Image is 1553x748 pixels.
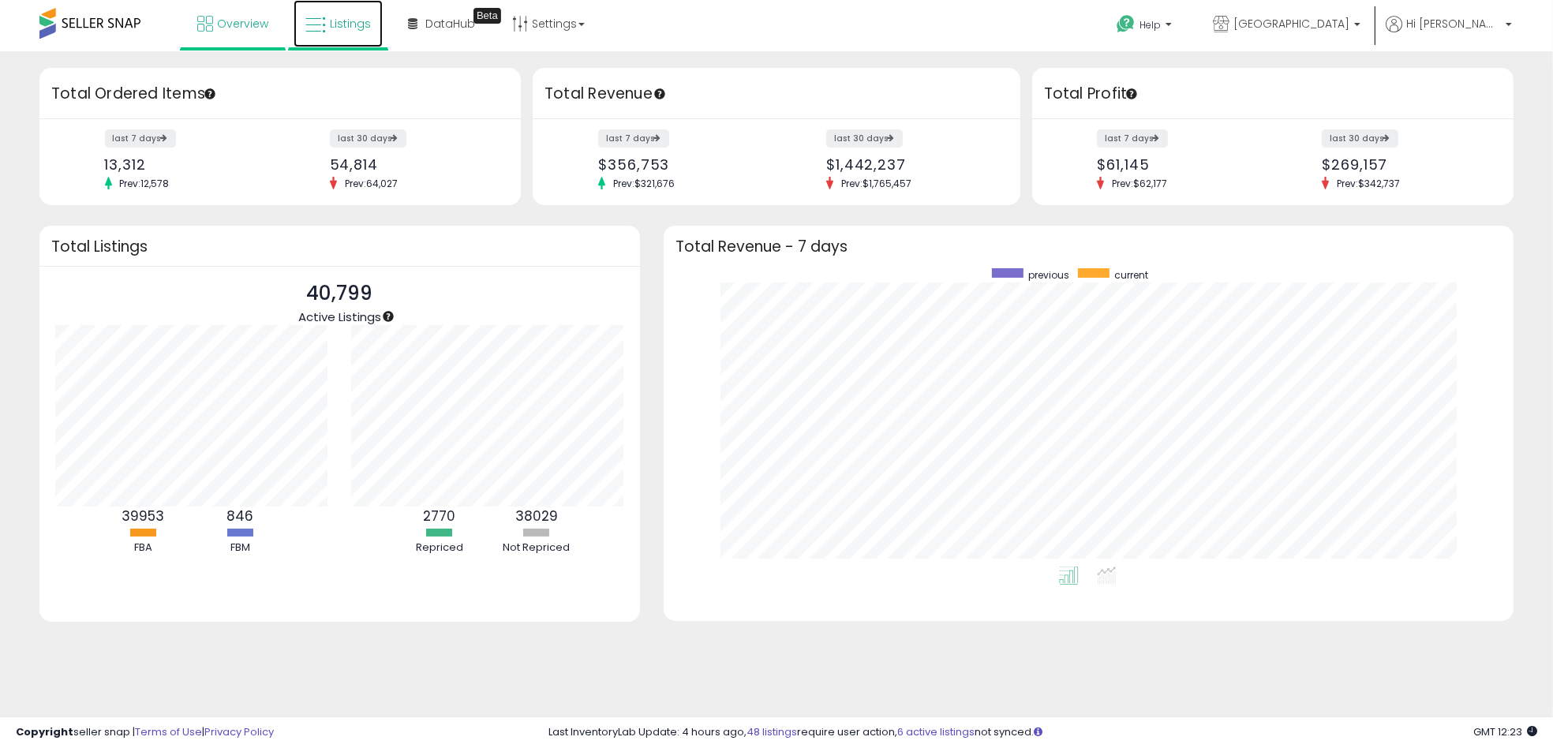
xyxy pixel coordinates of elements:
[105,156,269,173] div: 13,312
[826,156,993,173] div: $1,442,237
[112,177,178,190] span: Prev: 12,578
[1097,129,1168,148] label: last 7 days
[1406,16,1501,32] span: Hi [PERSON_NAME]
[51,241,628,252] h3: Total Listings
[193,540,287,555] div: FBM
[392,540,487,555] div: Repriced
[675,241,1502,252] h3: Total Revenue - 7 days
[1097,156,1261,173] div: $61,145
[653,87,667,101] div: Tooltip anchor
[515,507,558,525] b: 38029
[1322,156,1486,173] div: $269,157
[95,540,190,555] div: FBA
[1386,16,1512,51] a: Hi [PERSON_NAME]
[489,540,584,555] div: Not Repriced
[122,507,164,525] b: 39953
[833,177,919,190] span: Prev: $1,765,457
[217,16,268,32] span: Overview
[1322,129,1398,148] label: last 30 days
[1233,16,1349,32] span: [GEOGRAPHIC_DATA]
[330,129,406,148] label: last 30 days
[203,87,217,101] div: Tooltip anchor
[473,8,501,24] div: Tooltip anchor
[105,129,176,148] label: last 7 days
[1104,2,1188,51] a: Help
[51,83,509,105] h3: Total Ordered Items
[226,507,253,525] b: 846
[423,507,455,525] b: 2770
[605,177,683,190] span: Prev: $321,676
[1139,18,1161,32] span: Help
[1329,177,1408,190] span: Prev: $342,737
[1029,268,1070,282] span: previous
[826,129,903,148] label: last 30 days
[1104,177,1175,190] span: Prev: $62,177
[1115,268,1149,282] span: current
[337,177,406,190] span: Prev: 64,027
[298,309,381,325] span: Active Listings
[544,83,1009,105] h3: Total Revenue
[425,16,475,32] span: DataHub
[381,309,395,324] div: Tooltip anchor
[330,156,494,173] div: 54,814
[330,16,371,32] span: Listings
[1116,14,1136,34] i: Get Help
[598,129,669,148] label: last 7 days
[298,279,381,309] p: 40,799
[598,156,765,173] div: $356,753
[1125,87,1139,101] div: Tooltip anchor
[1044,83,1502,105] h3: Total Profit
